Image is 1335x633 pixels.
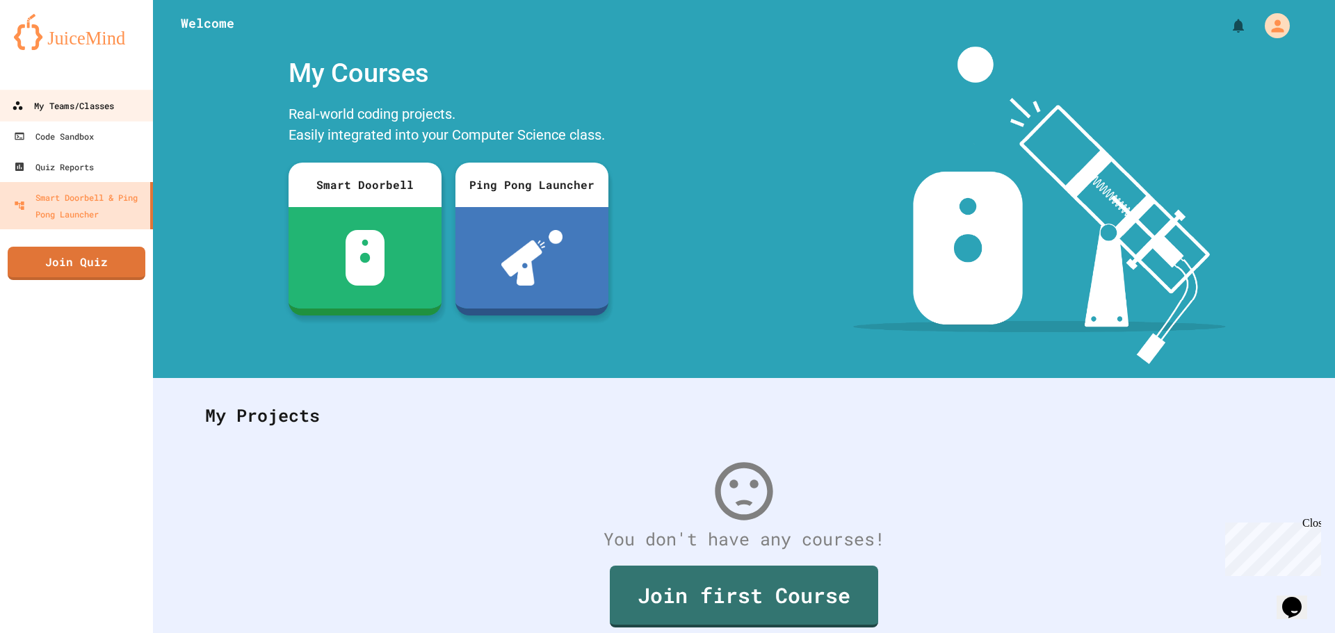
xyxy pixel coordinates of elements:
[191,526,1297,552] div: You don't have any courses!
[289,163,442,207] div: Smart Doorbell
[14,189,145,222] div: Smart Doorbell & Ping Pong Launcher
[1250,10,1293,42] div: My Account
[501,230,563,286] img: ppl-with-ball.png
[14,158,94,175] div: Quiz Reports
[853,47,1226,364] img: banner-image-my-projects.png
[346,230,385,286] img: sdb-white.svg
[6,6,96,88] div: Chat with us now!Close
[12,97,114,115] div: My Teams/Classes
[14,14,139,50] img: logo-orange.svg
[1204,14,1250,38] div: My Notifications
[8,247,145,280] a: Join Quiz
[455,163,608,207] div: Ping Pong Launcher
[1277,577,1321,619] iframe: chat widget
[282,100,615,152] div: Real-world coding projects. Easily integrated into your Computer Science class.
[14,128,94,145] div: Code Sandbox
[610,566,878,627] a: Join first Course
[282,47,615,100] div: My Courses
[1220,517,1321,576] iframe: chat widget
[191,388,1297,443] div: My Projects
